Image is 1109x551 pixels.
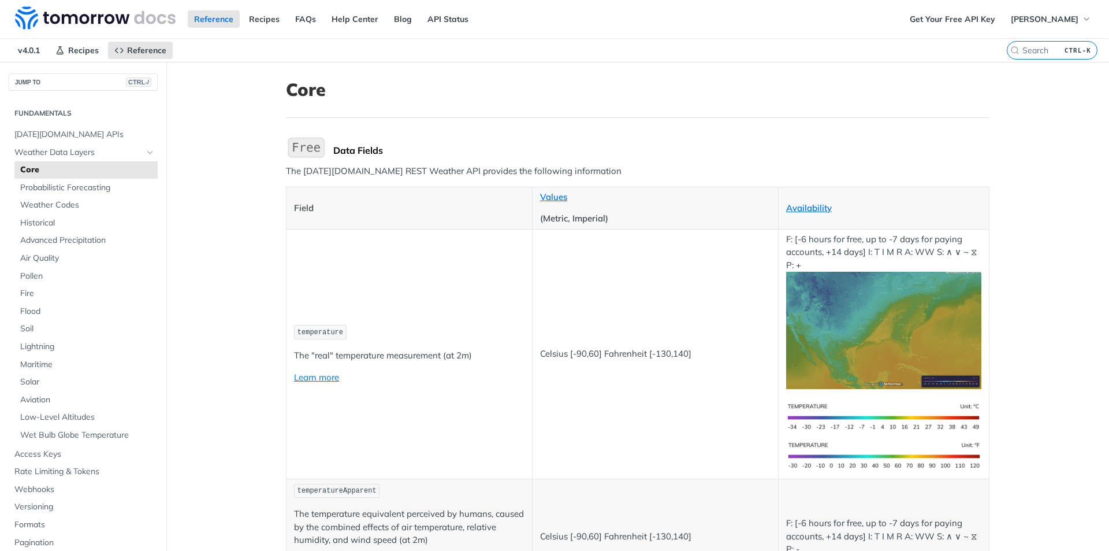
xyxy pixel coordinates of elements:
[9,73,158,91] button: JUMP TOCTRL-/
[333,145,989,156] div: Data Fields
[14,519,155,531] span: Formats
[14,374,158,391] a: Solar
[9,446,158,463] a: Access Keys
[297,328,343,336] span: temperature
[9,126,158,143] a: [DATE][DOMAIN_NAME] APIs
[20,271,155,282] span: Pollen
[286,79,989,100] h1: Core
[14,537,155,549] span: Pagination
[14,250,158,267] a: Air Quality
[126,77,151,87] span: CTRL-/
[1010,46,1019,55] svg: Search
[14,356,158,374] a: Maritime
[325,10,385,28] a: Help Center
[786,324,981,335] span: Expand image
[786,233,981,389] p: F: [-6 hours for free, up to -7 days for paying accounts, +14 days] I: T I M R A: WW S: ∧ ∨ ~ ⧖ P: +
[14,161,158,179] a: Core
[20,394,155,406] span: Aviation
[294,349,524,363] p: The "real" temperature measurement (at 2m)
[14,501,155,513] span: Versioning
[14,303,158,320] a: Flood
[294,202,524,215] p: Field
[294,508,524,547] p: The temperature equivalent perceived by humans, caused by the combined effects of air temperature...
[14,391,158,409] a: Aviation
[540,212,771,225] p: (Metric, Imperial)
[108,42,173,59] a: Reference
[14,449,155,460] span: Access Keys
[20,341,155,353] span: Lightning
[14,197,158,214] a: Weather Codes
[540,530,771,543] p: Celsius [-90,60] Fahrenheit [-130,140]
[20,182,155,194] span: Probabilistic Forecasting
[14,179,158,197] a: Probabilistic Forecasting
[20,217,155,229] span: Historical
[20,253,155,264] span: Air Quality
[14,285,158,302] a: Fire
[14,427,158,444] a: Wet Bulb Globe Temperature
[20,359,155,371] span: Maritime
[14,409,158,426] a: Low-Level Altitudes
[1011,14,1078,24] span: [PERSON_NAME]
[127,45,166,56] span: Reference
[20,288,155,299] span: Fire
[15,6,176,29] img: Tomorrow.io Weather API Docs
[297,487,377,495] span: temperatureApparent
[14,466,155,478] span: Rate Limiting & Tokens
[14,338,158,356] a: Lightning
[14,484,155,495] span: Webhooks
[20,306,155,317] span: Flood
[286,165,989,178] p: The [DATE][DOMAIN_NAME] REST Weather API provides the following information
[14,232,158,249] a: Advanced Precipitation
[188,10,240,28] a: Reference
[49,42,105,59] a: Recipes
[20,235,155,246] span: Advanced Precipitation
[1062,45,1094,56] kbd: CTRL-K
[9,516,158,534] a: Formats
[294,372,339,383] a: Learn more
[540,191,567,202] a: Values
[9,481,158,498] a: Webhooks
[9,498,158,516] a: Versioning
[20,412,155,423] span: Low-Level Altitudes
[20,164,155,176] span: Core
[243,10,286,28] a: Recipes
[14,215,158,232] a: Historical
[289,10,322,28] a: FAQs
[20,430,155,441] span: Wet Bulb Globe Temperature
[9,144,158,161] a: Weather Data LayersHide subpages for Weather Data Layers
[9,108,158,119] h2: Fundamentals
[20,199,155,211] span: Weather Codes
[9,463,158,480] a: Rate Limiting & Tokens
[12,42,46,59] span: v4.0.1
[786,449,981,460] span: Expand image
[421,10,475,28] a: API Status
[20,323,155,335] span: Soil
[68,45,99,56] span: Recipes
[14,320,158,338] a: Soil
[1004,10,1097,28] button: [PERSON_NAME]
[388,10,418,28] a: Blog
[540,347,771,361] p: Celsius [-90,60] Fahrenheit [-130,140]
[903,10,1002,28] a: Get Your Free API Key
[14,147,143,158] span: Weather Data Layers
[14,268,158,285] a: Pollen
[146,148,155,157] button: Hide subpages for Weather Data Layers
[786,202,832,213] a: Availability
[786,411,981,421] span: Expand image
[14,129,155,140] span: [DATE][DOMAIN_NAME] APIs
[20,376,155,388] span: Solar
